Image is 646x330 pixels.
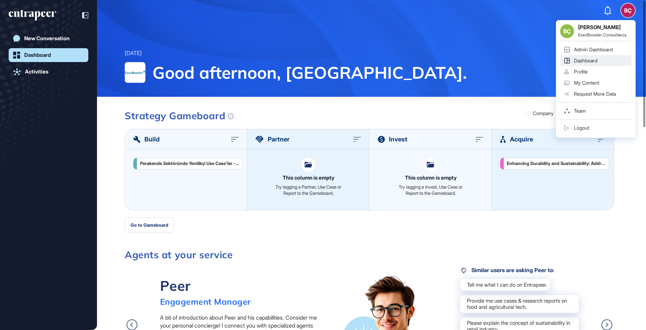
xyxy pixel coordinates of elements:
div: Try tagging a Partner, Use Case or Report to the Gameboard. [274,184,343,196]
div: Engagement Manager [160,296,251,307]
a: Activities [9,65,88,79]
div: Dashboard [24,52,51,58]
div: Company [533,111,554,116]
span: Invest [389,134,407,144]
button: Go to Gameboard [125,217,174,233]
a: Dashboard [9,48,88,62]
div: Tell me what I can do on Entrapeer. [460,279,550,291]
button: BÇ [621,3,635,17]
div: Provide me use cases & research reports on food and agricultural tech. [460,295,579,313]
div: Activities [25,69,48,75]
span: Partner [268,134,290,144]
div: Perakende Sektöründe Yenilikçi Use Case'ler - Global [140,161,239,166]
div: entrapeer-logo [9,10,56,21]
div: Peer [160,277,251,294]
a: New Conversation [9,32,88,45]
span: Good afternoon, [GEOGRAPHIC_DATA]. [152,62,618,83]
div: Strategy Gameboard [125,111,233,121]
div: This column is empty [283,175,334,180]
div: This column is empty [405,175,457,180]
div: Enhancing Durability and Sustainability: Addressing Material Challenges in Various Industries [507,161,606,166]
span: Acquire [510,134,533,144]
div: Similar users are asking Peer to: [460,267,554,273]
img: ExecBooster Consultancy-logo [125,62,145,82]
div: Try tagging a Invest, Use Case or Report to the Gameboard. [396,184,465,196]
span: Build [144,134,160,144]
h3: Agents at your service [125,250,614,260]
div: New Conversation [24,35,70,42]
div: [DATE] [125,49,142,58]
